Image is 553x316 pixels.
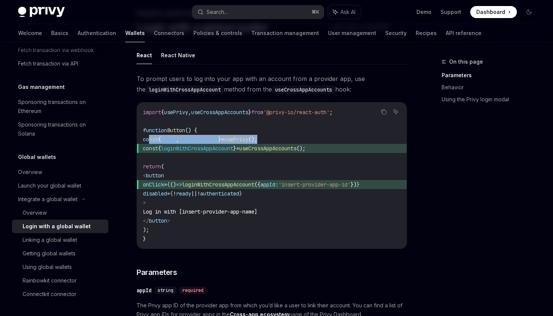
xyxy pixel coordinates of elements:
button: Toggle dark mode [523,6,535,18]
span: = [167,190,170,197]
a: Security [385,24,407,42]
span: ); [143,226,149,233]
span: } [233,145,236,152]
a: Demo [416,8,431,16]
span: return [143,163,161,170]
a: API reference [446,24,482,42]
span: ! [173,190,176,197]
button: Ask AI [391,107,401,117]
span: Parameters [137,267,177,278]
a: Sponsoring transactions on Ethereum [12,95,108,118]
code: useCrossAppAccounts [272,85,335,94]
div: Rainbowkit connector [23,276,77,285]
span: < [143,172,146,179]
a: User management [328,24,376,42]
div: Search... [207,8,228,17]
a: Getting global wallets [12,247,108,260]
span: } [218,136,221,143]
span: from [251,109,263,116]
span: </ [143,217,149,224]
a: Overview [12,165,108,179]
span: ! [197,190,200,197]
a: Parameters [442,69,541,81]
div: Getting global wallets [23,249,76,258]
span: () { [185,127,197,134]
button: Search...⌘K [192,5,324,19]
div: Overview [18,168,42,177]
span: , [176,136,179,143]
span: ready [161,136,176,143]
span: onClick [143,181,164,188]
span: To prompt users to log into your app with an account from a provider app, use the method from the... [137,73,407,95]
div: Login with a global wallet [23,222,91,231]
h5: Gas management [18,82,65,92]
div: Launch your global wallet [18,181,81,190]
span: = [221,136,224,143]
span: { [161,109,164,116]
span: loginWithCrossAppAccount [161,145,233,152]
span: } [248,109,251,116]
a: Basics [51,24,68,42]
span: }) [351,181,357,188]
span: () [170,181,176,188]
a: Linking a global wallet [12,233,108,247]
button: React Native [161,46,195,64]
a: Welcome [18,24,42,42]
span: => [176,181,182,188]
span: loginWithCrossAppAccount [182,181,254,188]
span: import [143,109,161,116]
a: Dashboard [470,6,517,18]
a: Authentication [77,24,116,42]
span: On this page [449,57,483,66]
a: Connectors [154,24,184,42]
span: useCrossAppAccounts [191,109,248,116]
span: string [158,287,173,293]
a: Wallets [125,24,145,42]
a: Transaction management [251,24,319,42]
a: Fetch transaction via API [12,57,108,70]
span: authenticated [179,136,218,143]
span: '@privy-io/react-auth' [263,109,330,116]
span: useCrossAppAccounts [239,145,296,152]
span: const [143,145,158,152]
span: button [146,172,164,179]
code: loginWithCrossAppAccount [146,85,224,94]
div: appId [137,287,152,294]
span: { [167,181,170,188]
a: Login with a global wallet [12,220,108,233]
a: Policies & controls [193,24,242,42]
span: ⌘ K [311,9,319,15]
span: { [170,190,173,197]
span: (); [248,136,257,143]
span: } [239,190,242,197]
span: } [357,181,360,188]
span: { [158,145,161,152]
div: Overview [23,208,47,217]
img: dark logo [18,7,65,17]
a: Rainbowkit connector [12,274,108,287]
span: Ask AI [340,8,355,16]
span: || [191,190,197,197]
a: Support [441,8,461,16]
h5: Global wallets [18,153,56,162]
span: ; [330,109,333,116]
span: ({ [254,181,260,188]
span: > [143,199,146,206]
span: , [188,109,191,116]
span: Dashboard [476,8,505,16]
span: authenticated [200,190,239,197]
span: = [164,181,167,188]
div: required [179,287,207,294]
a: Sponsoring transactions on Solana [12,118,108,140]
a: Connectkit connector [12,287,108,301]
span: const [143,136,158,143]
button: Ask AI [328,5,361,19]
a: Launch your global wallet [12,179,108,192]
a: Recipes [416,24,437,42]
div: Linking a global wallet [23,235,77,244]
span: function [143,127,167,134]
a: Behavior [442,81,541,93]
span: (); [296,145,305,152]
div: Connectkit connector [23,290,76,299]
button: React [137,46,152,64]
